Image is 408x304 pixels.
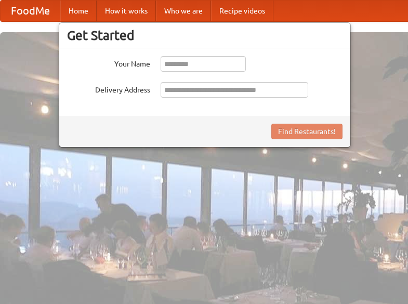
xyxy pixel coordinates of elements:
[97,1,156,21] a: How it works
[271,124,343,139] button: Find Restaurants!
[1,1,60,21] a: FoodMe
[67,28,343,43] h3: Get Started
[67,56,150,69] label: Your Name
[156,1,211,21] a: Who we are
[67,82,150,95] label: Delivery Address
[60,1,97,21] a: Home
[211,1,273,21] a: Recipe videos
